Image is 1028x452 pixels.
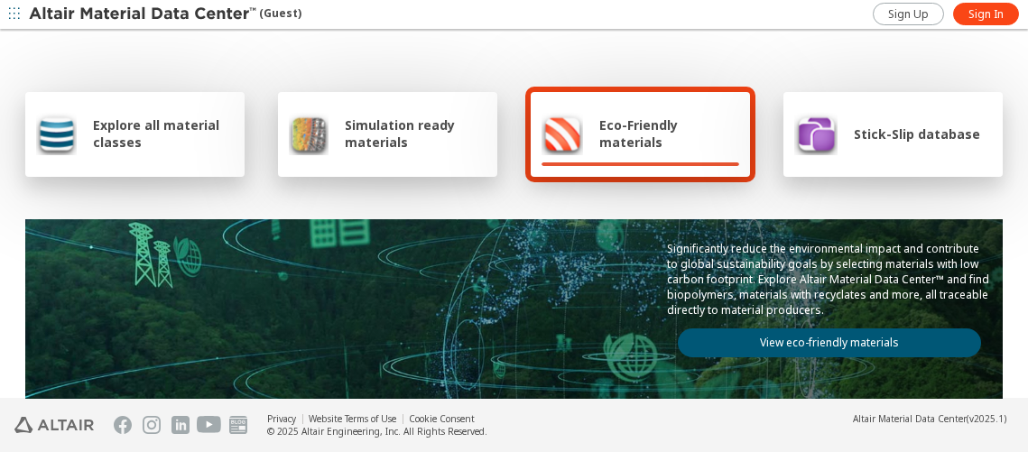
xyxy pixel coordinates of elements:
[953,3,1019,25] a: Sign In
[678,328,981,357] a: View eco-friendly materials
[542,112,583,155] img: Eco-Friendly materials
[794,112,838,155] img: Stick-Slip database
[93,116,234,151] span: Explore all material classes
[873,3,944,25] a: Sign Up
[29,5,259,23] img: Altair Material Data Center
[854,125,980,143] span: Stick-Slip database
[29,5,301,23] div: (Guest)
[888,7,929,22] span: Sign Up
[289,112,328,155] img: Simulation ready materials
[853,412,967,425] span: Altair Material Data Center
[14,417,94,433] img: Altair Engineering
[853,412,1006,425] div: (v2025.1)
[345,116,486,151] span: Simulation ready materials
[267,425,487,438] div: © 2025 Altair Engineering, Inc. All Rights Reserved.
[599,116,738,151] span: Eco-Friendly materials
[968,7,1004,22] span: Sign In
[267,412,296,425] a: Privacy
[667,241,992,318] p: Significantly reduce the environmental impact and contribute to global sustainability goals by se...
[409,412,475,425] a: Cookie Consent
[36,112,77,155] img: Explore all material classes
[309,412,396,425] a: Website Terms of Use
